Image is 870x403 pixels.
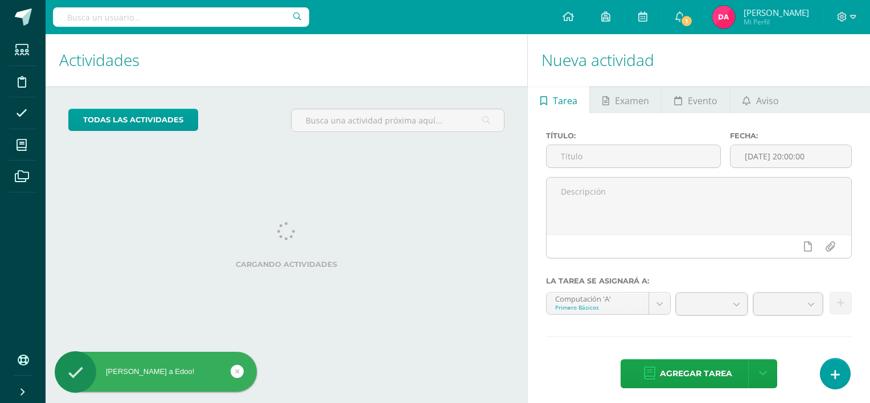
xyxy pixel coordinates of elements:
a: Tarea [528,86,589,113]
span: Tarea [553,87,577,114]
a: Examen [590,86,661,113]
a: todas las Actividades [68,109,198,131]
span: Mi Perfil [744,17,809,27]
h1: Actividades [59,34,514,86]
a: Evento [662,86,729,113]
label: Cargando actividades [68,260,504,269]
span: 1 [680,15,692,27]
input: Busca una actividad próxima aquí... [292,109,504,131]
div: Computación 'A' [555,293,640,303]
a: Aviso [731,86,791,113]
input: Fecha de entrega [731,145,851,167]
span: [PERSON_NAME] [744,7,809,18]
input: Busca un usuario... [53,7,309,27]
img: 0d1c13a784e50cea1b92786e6af8f399.png [712,6,735,28]
label: Fecha: [730,131,852,140]
a: Computación 'A'Primero Básicos [547,293,670,314]
span: Examen [615,87,649,114]
h1: Nueva actividad [541,34,856,86]
div: [PERSON_NAME] a Edoo! [55,367,257,377]
span: Aviso [756,87,779,114]
div: Primero Básicos [555,303,640,311]
span: Agregar tarea [660,360,732,388]
label: La tarea se asignará a: [546,277,852,285]
label: Título: [546,131,721,140]
span: Evento [688,87,717,114]
input: Título [547,145,720,167]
